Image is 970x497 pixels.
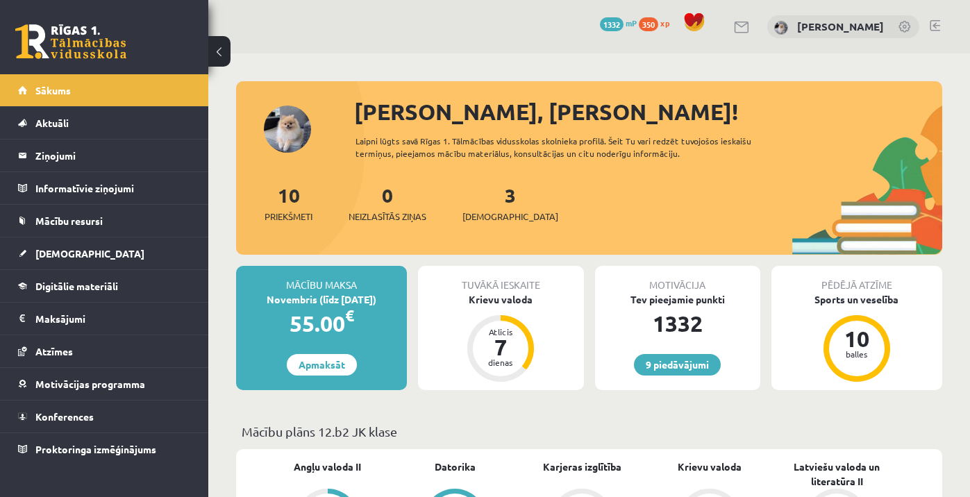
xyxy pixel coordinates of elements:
[18,172,191,204] a: Informatīvie ziņojumi
[836,350,878,358] div: balles
[242,422,937,441] p: Mācību plāns 12.b2 JK klase
[418,266,583,292] div: Tuvākā ieskaite
[626,17,637,28] span: mP
[349,183,426,224] a: 0Neizlasītās ziņas
[600,17,637,28] a: 1332 mP
[35,410,94,423] span: Konferences
[836,328,878,350] div: 10
[774,460,901,489] a: Latviešu valoda un literatūra II
[595,266,760,292] div: Motivācija
[595,292,760,307] div: Tev pieejamie punkti
[18,74,191,106] a: Sākums
[18,401,191,432] a: Konferences
[265,210,312,224] span: Priekšmeti
[462,183,558,224] a: 3[DEMOGRAPHIC_DATA]
[294,460,361,474] a: Angļu valoda II
[418,292,583,307] div: Krievu valoda
[771,292,942,307] div: Sports un veselība
[639,17,676,28] a: 350 xp
[356,135,779,160] div: Laipni lūgts savā Rīgas 1. Tālmācības vidusskolas skolnieka profilā. Šeit Tu vari redzēt tuvojošo...
[18,140,191,171] a: Ziņojumi
[771,266,942,292] div: Pēdējā atzīme
[634,354,721,376] a: 9 piedāvājumi
[18,368,191,400] a: Motivācijas programma
[771,292,942,384] a: Sports un veselība 10 balles
[35,117,69,129] span: Aktuāli
[18,303,191,335] a: Maksājumi
[480,336,521,358] div: 7
[18,237,191,269] a: [DEMOGRAPHIC_DATA]
[345,305,354,326] span: €
[797,19,884,33] a: [PERSON_NAME]
[265,183,312,224] a: 10Priekšmeti
[18,270,191,302] a: Digitālie materiāli
[435,460,476,474] a: Datorika
[35,172,191,204] legend: Informatīvie ziņojumi
[236,292,407,307] div: Novembris (līdz [DATE])
[35,303,191,335] legend: Maksājumi
[35,214,103,227] span: Mācību resursi
[236,266,407,292] div: Mācību maksa
[35,140,191,171] legend: Ziņojumi
[660,17,669,28] span: xp
[595,307,760,340] div: 1332
[35,443,156,455] span: Proktoringa izmēģinājums
[287,354,357,376] a: Apmaksāt
[18,107,191,139] a: Aktuāli
[236,307,407,340] div: 55.00
[543,460,621,474] a: Karjeras izglītība
[480,328,521,336] div: Atlicis
[462,210,558,224] span: [DEMOGRAPHIC_DATA]
[480,358,521,367] div: dienas
[35,345,73,357] span: Atzīmes
[774,21,788,35] img: Emīlija Kajaka
[600,17,624,31] span: 1332
[354,95,942,128] div: [PERSON_NAME], [PERSON_NAME]!
[35,247,144,260] span: [DEMOGRAPHIC_DATA]
[418,292,583,384] a: Krievu valoda Atlicis 7 dienas
[639,17,658,31] span: 350
[18,433,191,465] a: Proktoringa izmēģinājums
[349,210,426,224] span: Neizlasītās ziņas
[35,84,71,96] span: Sākums
[678,460,742,474] a: Krievu valoda
[18,335,191,367] a: Atzīmes
[35,378,145,390] span: Motivācijas programma
[15,24,126,59] a: Rīgas 1. Tālmācības vidusskola
[18,205,191,237] a: Mācību resursi
[35,280,118,292] span: Digitālie materiāli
